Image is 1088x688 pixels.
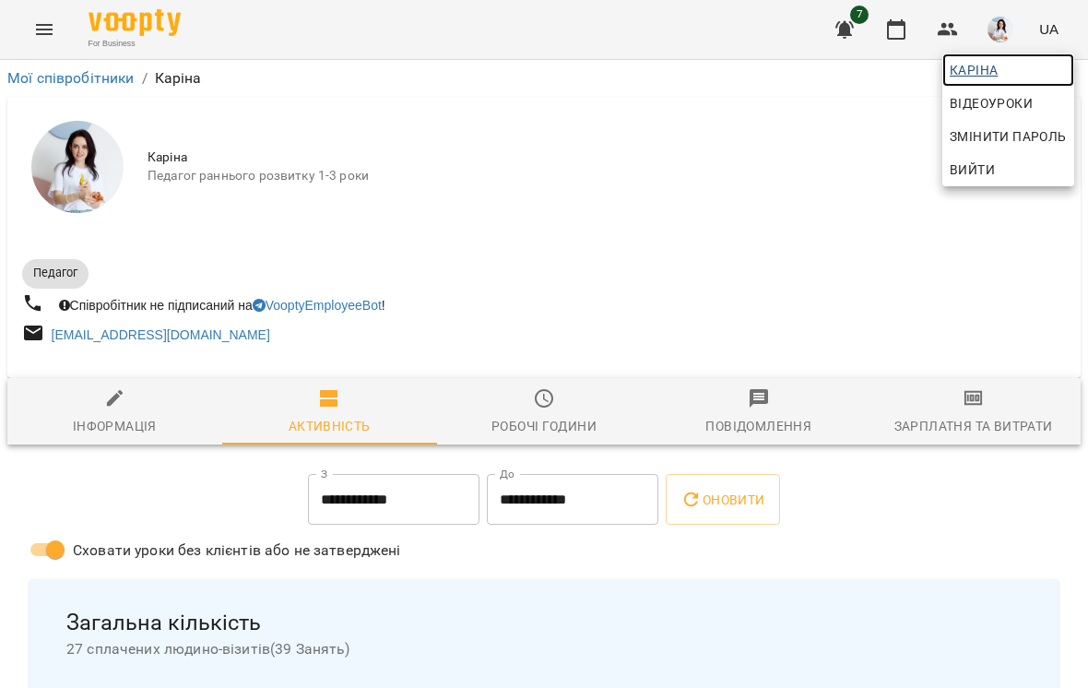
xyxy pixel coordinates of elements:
[942,153,1074,186] button: Вийти
[950,125,1067,148] span: Змінити пароль
[942,120,1074,153] a: Змінити пароль
[950,59,1067,81] span: Каріна
[950,159,995,181] span: Вийти
[950,92,1033,114] span: Відеоуроки
[942,53,1074,87] a: Каріна
[942,87,1040,120] a: Відеоуроки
